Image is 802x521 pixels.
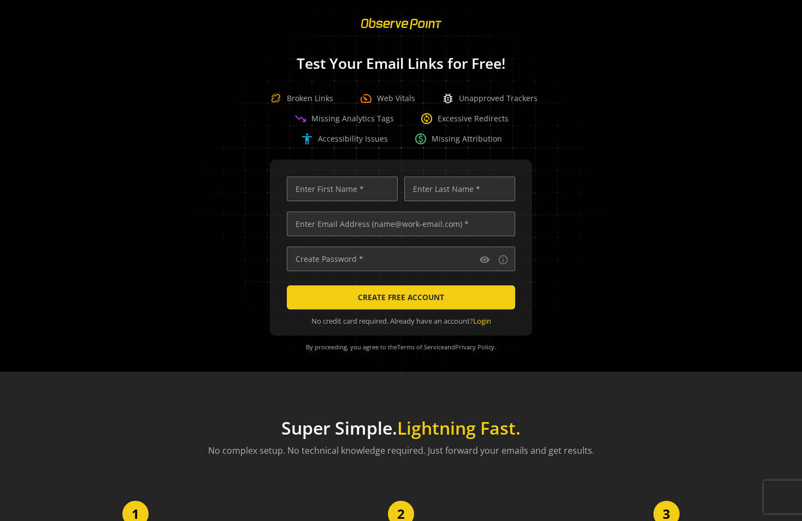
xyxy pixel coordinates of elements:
[420,112,433,125] span: change_circle
[354,25,449,36] a: ObservePoint Homepage
[208,418,594,438] h1: Super Simple.
[265,87,287,109] img: Broken Link
[479,254,490,265] mat-icon: visibility
[294,112,307,125] span: trending_down
[300,132,314,145] span: accessibility
[265,87,333,109] div: Broken Links
[359,92,415,105] div: Web Vitals
[497,253,510,266] button: Password requirements
[455,343,494,351] a: Privacy Policy
[358,288,444,307] span: CREATE FREE ACCOUNT
[287,247,515,271] input: Create Password *
[414,132,502,145] div: Missing Attribution
[284,336,518,359] div: By proceeding, you agree to the and .
[359,92,373,105] span: speed
[287,316,515,326] div: No credit card required. Already have an account?
[294,112,394,125] div: Missing Analytics Tags
[404,177,515,201] input: Enter Last Name *
[287,285,515,309] button: CREATE FREE ACCOUNT
[161,56,641,72] h1: Test Your Email Links for Free!
[498,254,509,265] mat-icon: info_outline
[300,132,388,145] div: Accessibility Issues
[414,132,427,145] span: paid
[397,416,521,440] span: Lightning Fast.
[208,444,594,457] p: No complex setup. No technical knowledge required. Just forward your emails and get results.
[287,177,398,201] input: Enter First Name *
[287,212,515,236] input: Enter Email Address (name@work-email.com) *
[473,316,491,326] a: Login
[441,92,538,105] div: Unapproved Trackers
[420,112,509,125] div: Excessive Redirects
[441,92,455,105] span: bug_report
[397,343,444,351] a: Terms of Service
